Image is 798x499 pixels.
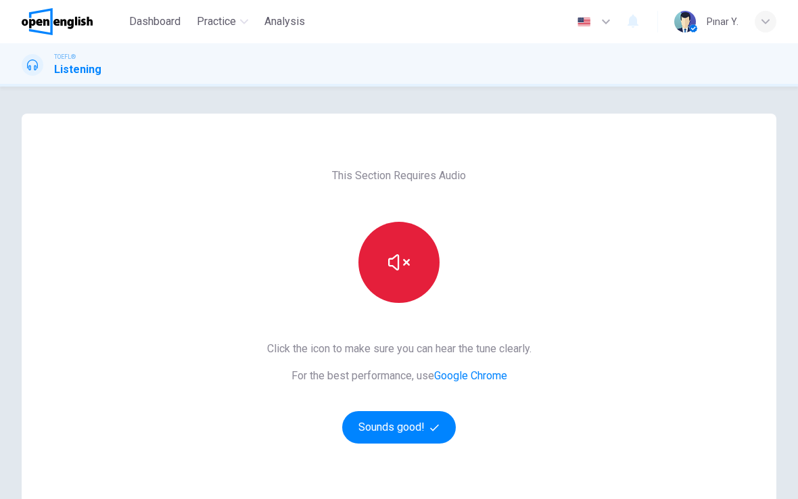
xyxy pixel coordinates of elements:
[267,368,532,384] span: For the best performance, use
[191,9,254,34] button: Practice
[54,52,76,62] span: TOEFL®
[22,8,124,35] a: OpenEnglish logo
[264,14,305,30] span: Analysis
[576,17,592,27] img: en
[129,14,181,30] span: Dashboard
[267,341,532,357] span: Click the icon to make sure you can hear the tune clearly.
[124,9,186,34] button: Dashboard
[332,168,466,184] span: This Section Requires Audio
[674,11,696,32] img: Profile picture
[434,369,507,382] a: Google Chrome
[707,14,738,30] div: Pınar Y.
[54,62,101,78] h1: Listening
[22,8,93,35] img: OpenEnglish logo
[259,9,310,34] button: Analysis
[197,14,236,30] span: Practice
[342,411,456,444] button: Sounds good!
